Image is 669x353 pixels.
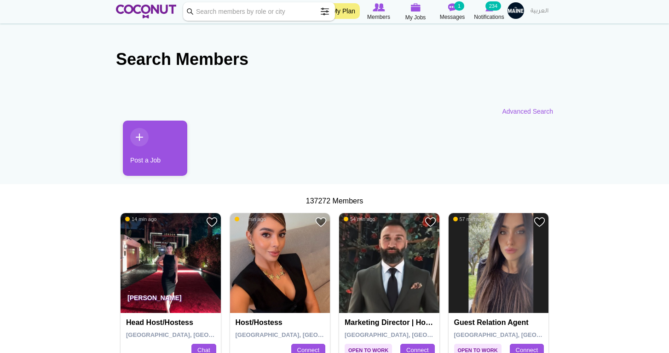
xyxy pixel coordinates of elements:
a: Browse Members Members [360,2,397,22]
img: My Jobs [410,3,421,12]
img: Home [116,5,176,18]
a: Add to Favourites [315,216,327,228]
span: 14 min ago [125,216,156,222]
div: 137272 Members [116,196,553,207]
span: 54 min ago [344,216,375,222]
span: 57 min ago [453,216,484,222]
span: Messages [440,12,465,22]
h2: Search Members [116,48,553,70]
a: Add to Favourites [534,216,545,228]
span: Notifications [474,12,504,22]
h4: Head Host/Hostess [126,318,218,327]
a: Notifications Notifications 234 [471,2,508,22]
h4: Marketing Director | Hospitality | Real estate | Consultancy | FMCG | Trading | Healthcare [345,318,436,327]
a: My Plan [327,3,360,19]
span: [GEOGRAPHIC_DATA], [GEOGRAPHIC_DATA] [454,331,585,338]
a: Post a Job [123,121,187,176]
a: Add to Favourites [206,216,218,228]
img: Messages [448,3,457,12]
span: [GEOGRAPHIC_DATA], [GEOGRAPHIC_DATA] [236,331,367,338]
p: [PERSON_NAME] [121,287,221,313]
input: Search members by role or city [183,2,335,21]
span: 40 min ago [235,216,266,222]
span: Members [367,12,390,22]
img: Browse Members [373,3,385,12]
small: 234 [485,1,501,11]
a: العربية [526,2,553,21]
a: Add to Favourites [425,216,436,228]
span: [GEOGRAPHIC_DATA], [GEOGRAPHIC_DATA] [126,331,257,338]
li: 1 / 1 [116,121,180,183]
a: My Jobs My Jobs [397,2,434,22]
h4: Host/Hostess [236,318,327,327]
h4: Guest relation agent [454,318,546,327]
img: Notifications [485,3,493,12]
span: [GEOGRAPHIC_DATA], [GEOGRAPHIC_DATA] [345,331,476,338]
a: Messages Messages 1 [434,2,471,22]
span: My Jobs [405,13,426,22]
small: 1 [454,1,464,11]
a: Advanced Search [502,107,553,116]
